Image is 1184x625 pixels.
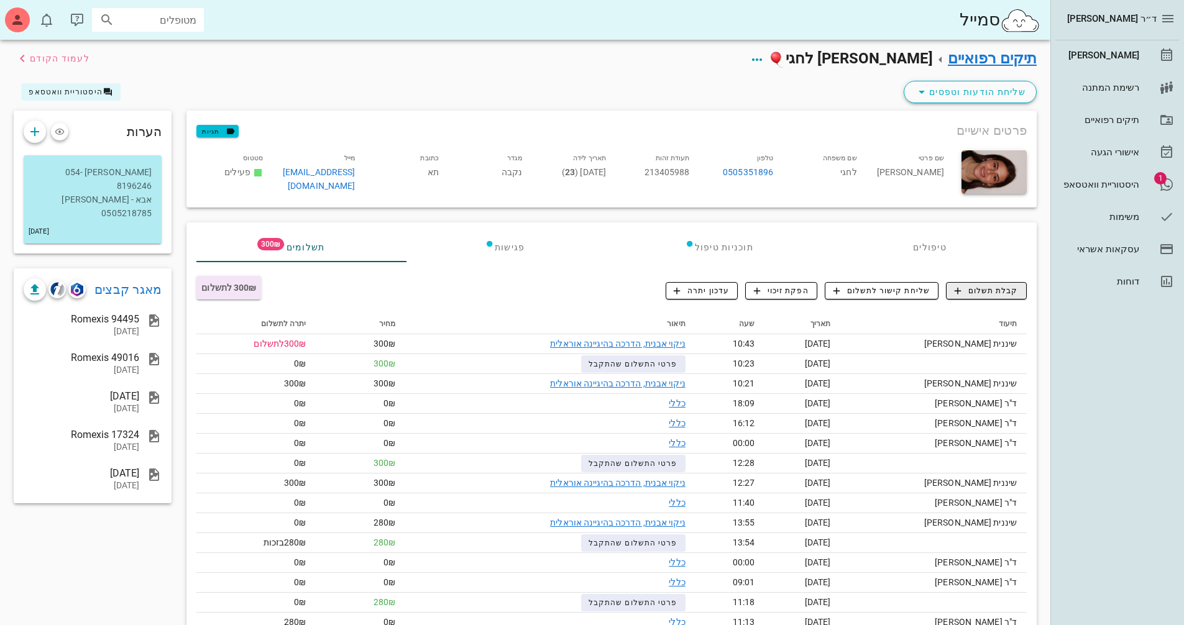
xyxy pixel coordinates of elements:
[669,577,685,587] a: כללי
[1055,202,1179,232] a: משימות
[1000,8,1040,33] img: SmileCloud logo
[867,148,954,200] div: [PERSON_NAME]
[94,280,162,299] a: מאגר קבצים
[71,283,83,296] img: romexis logo
[935,577,1017,587] span: ד"ר [PERSON_NAME]
[562,167,606,177] span: [DATE] ( )
[550,339,686,349] a: ניקוי אבנית, הדרכה בהיגיינה אוראלית
[805,478,831,488] span: [DATE]
[581,534,686,552] button: פרטי התשלום שהתקבל
[206,397,306,410] div: 0₪
[656,154,690,162] small: תעודת זהות
[374,378,395,388] span: 300₪
[695,314,765,334] th: שעה
[645,167,690,177] span: 213405988
[805,498,831,508] span: [DATE]
[723,165,773,179] a: 0505351896
[374,358,395,368] span: 300₪
[757,154,774,162] small: טלפון
[277,243,325,252] span: תשלומים
[669,557,685,567] a: כללי
[1060,50,1139,60] div: [PERSON_NAME]
[1060,276,1139,286] div: דוחות
[805,537,831,547] span: [DATE]
[374,458,395,468] span: 300₪
[745,282,817,299] button: הפקת זיכוי
[805,358,831,368] span: [DATE]
[1055,170,1179,199] a: תגהיסטוריית וואטסאפ
[1060,147,1139,157] div: אישורי הגעה
[666,282,738,299] button: עדכון יתרה
[428,167,439,177] span: תא
[264,537,285,547] span: בזכות
[805,597,831,607] span: [DATE]
[589,539,677,547] span: פרטי התשלום שהתקבל
[999,319,1017,328] span: תיעוד
[919,154,944,162] small: שם פרטי
[550,478,686,488] a: ניקוי אבנית, הדרכה בהיגיינה אוראלית
[24,429,139,440] div: Romexis 17324
[29,225,49,239] small: [DATE]
[24,365,139,375] div: [DATE]
[1055,40,1179,70] a: [PERSON_NAME]
[733,398,755,408] span: 18:09
[34,165,152,220] p: [PERSON_NAME] 054-8196246 אבא - [PERSON_NAME] 0505218785
[733,537,755,547] span: 13:54
[24,467,139,479] div: [DATE]
[805,438,831,448] span: [DATE]
[449,148,533,200] div: נקבה
[573,154,606,162] small: תאריך לידה
[206,357,306,370] div: 0₪
[383,438,395,448] span: 0₪
[825,282,938,299] button: שליחת קישור לתשלום
[507,154,522,162] small: מגדר
[769,52,786,68] img: ballon.2b982a8d.png
[739,319,755,328] span: שעה
[405,232,605,262] div: פגישות
[24,403,139,414] div: [DATE]
[955,285,1019,296] span: קבלת תשלום
[21,83,121,101] button: היסטוריית וואטסאפ
[206,457,306,470] div: 0₪
[924,378,1017,388] span: שיננית [PERSON_NAME]
[833,285,930,296] span: שליחת קישור לתשלום
[948,50,1037,67] a: תיקים רפואיים
[206,437,306,450] div: 0₪
[589,360,677,368] span: פרטי התשלום שהתקבל
[805,518,831,527] span: [DATE]
[960,7,1040,34] div: סמייל
[374,518,395,527] span: 280₪
[374,597,395,607] span: 280₪
[733,478,755,488] span: 12:27
[674,285,730,296] span: עדכון יתרה
[48,281,66,298] button: cliniview logo
[924,518,1017,527] span: שיננית [PERSON_NAME]
[1060,212,1139,222] div: משימות
[805,398,831,408] span: [DATE]
[733,518,755,527] span: 13:55
[669,418,685,428] a: כללי
[1055,267,1179,296] a: דוחות
[29,88,103,96] span: היסטוריית וואטסאפ
[733,438,755,448] span: 00:00
[805,577,831,587] span: [DATE]
[581,594,686,611] button: פרטי התשלום שהתקבל
[243,154,263,162] small: סטטוס
[805,339,831,349] span: [DATE]
[1055,137,1179,167] a: אישורי הגעה
[754,285,809,296] span: הפקת זיכוי
[206,536,306,549] div: 280₪
[733,339,755,349] span: 10:43
[669,398,685,408] a: כללי
[565,167,575,177] strong: 23
[196,125,239,137] button: תגיות
[805,458,831,468] span: [DATE]
[840,314,1027,334] th: תיעוד
[733,378,755,388] span: 10:21
[733,557,755,567] span: 00:00
[374,478,395,488] span: 300₪
[39,12,44,17] span: תג
[733,597,755,607] span: 11:18
[957,121,1027,140] span: פרטים אישיים
[50,282,65,296] img: cliniview logo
